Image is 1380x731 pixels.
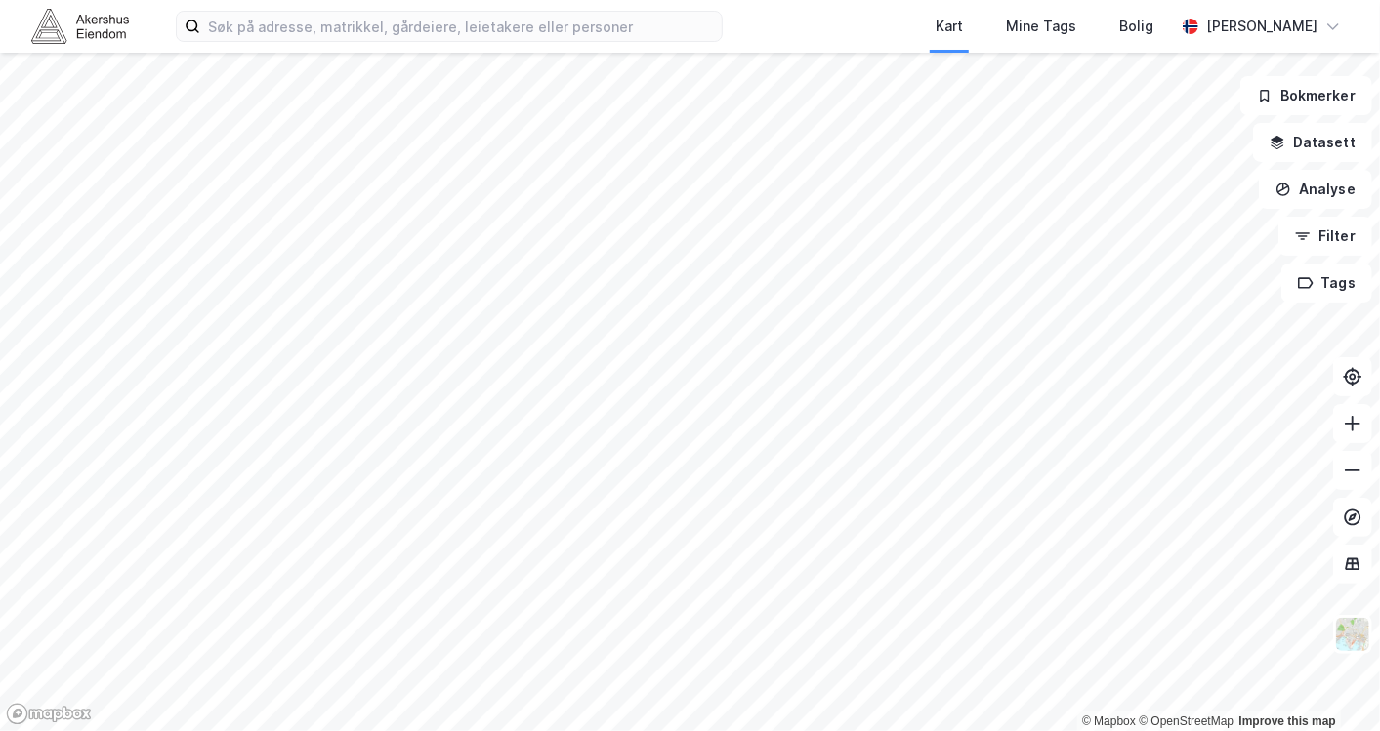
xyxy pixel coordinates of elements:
[1278,217,1372,256] button: Filter
[1119,15,1153,38] div: Bolig
[1239,714,1336,728] a: Improve this map
[31,9,129,43] img: akershus-eiendom-logo.9091f326c980b4bce74ccdd9f866810c.svg
[1006,15,1076,38] div: Mine Tags
[1139,714,1234,728] a: OpenStreetMap
[6,703,92,725] a: Mapbox homepage
[1253,123,1372,162] button: Datasett
[1282,637,1380,731] iframe: Chat Widget
[1082,714,1136,728] a: Mapbox
[200,12,722,41] input: Søk på adresse, matrikkel, gårdeiere, leietakere eller personer
[1259,170,1372,209] button: Analyse
[1206,15,1317,38] div: [PERSON_NAME]
[936,15,963,38] div: Kart
[1282,637,1380,731] div: Kontrollprogram for chat
[1240,76,1372,115] button: Bokmerker
[1281,264,1372,303] button: Tags
[1334,616,1371,653] img: Z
